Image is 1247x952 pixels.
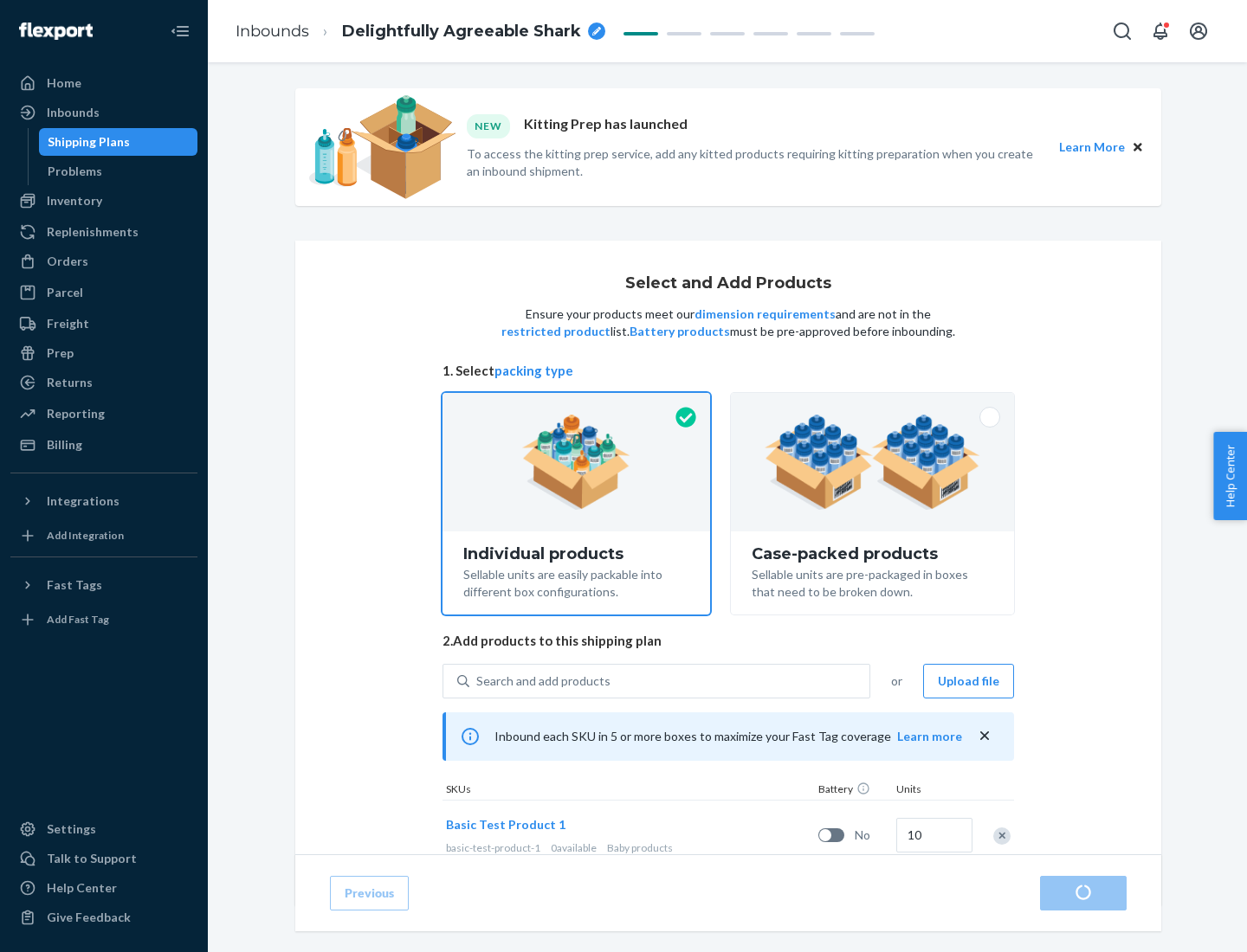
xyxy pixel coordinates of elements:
[923,664,1014,698] button: Upload file
[10,279,197,306] a: Parcel
[446,817,565,832] span: Basic Test Product 1
[48,133,130,151] div: Shipping Plans
[10,606,197,634] a: Add Fast Tag
[48,163,102,180] div: Problems
[1105,14,1140,48] button: Open Search Box
[47,104,100,121] div: Inbounds
[993,827,1011,845] div: Remove Item
[446,841,540,854] span: basic-test-product-1
[467,145,1043,180] p: To access the kitting prep service, add any kitted products requiring kitting preparation when yo...
[10,400,197,428] a: Reporting
[47,374,93,391] div: Returns
[10,99,197,126] a: Inbounds
[463,563,689,601] div: Sellable units are easily packable into different box configurations.
[1213,432,1247,520] button: Help Center
[163,14,197,48] button: Close Navigation
[330,876,409,910] button: Previous
[630,323,730,340] button: Battery products
[815,782,893,800] div: Battery
[47,405,105,422] div: Reporting
[765,415,980,510] img: case-pack.59cecea509d18c883b923b81aeac6d0b.png
[10,369,197,396] a: Returns
[891,672,902,690] span: or
[524,114,688,138] p: Kitting Prep has launched
[476,672,611,690] div: Search and add products
[855,827,889,844] span: No
[10,522,197,550] a: Add Integration
[47,492,120,510] div: Integrations
[10,815,197,843] a: Settings
[47,284,83,301] div: Parcel
[551,841,597,854] span: 0 available
[47,850,137,867] div: Talk to Support
[47,192,102,209] div: Inventory
[10,904,197,931] button: Give Feedback
[501,323,611,340] button: restricted product
[342,21,581,43] span: Delightfully Agreeable Shark
[47,879,117,897] div: Help Center
[522,415,630,510] img: individual-pack.facf35554cb0f1810c75b2bd6df2d64e.png
[47,909,131,926] div: Give Feedback
[47,576,102,594] div: Fast Tags
[1181,14,1216,48] button: Open account menu
[1128,138,1147,157] button: Close
[47,315,89,332] div: Freight
[976,727,993,745] button: close
[47,612,109,627] div: Add Fast Tag
[47,253,88,270] div: Orders
[896,818,972,852] input: Quantity
[443,782,815,800] div: SKUs
[47,436,82,453] div: Billing
[463,545,689,563] div: Individual products
[893,782,971,800] div: Units
[752,563,993,601] div: Sellable units are pre-packaged in boxes that need to be broken down.
[222,6,619,57] ol: breadcrumbs
[1059,138,1125,157] button: Learn More
[467,114,510,138] div: NEW
[10,487,197,515] button: Integrations
[10,187,197,215] a: Inventory
[47,74,81,92] div: Home
[47,820,96,838] div: Settings
[39,158,198,185] a: Problems
[695,306,836,323] button: dimension requirements
[625,275,831,293] h1: Select and Add Products
[10,339,197,367] a: Prep
[446,816,565,833] button: Basic Test Product 1
[236,22,309,41] a: Inbounds
[10,571,197,599] button: Fast Tags
[39,128,198,156] a: Shipping Plans
[752,545,993,563] div: Case-packed products
[443,632,1014,650] span: 2. Add products to this shipping plan
[443,362,1014,380] span: 1. Select
[446,840,811,855] div: Baby products
[443,712,1014,761] div: Inbound each SKU in 5 or more boxes to maximize your Fast Tag coverage
[500,306,957,340] p: Ensure your products meet our and are not in the list. must be pre-approved before inbounding.
[47,223,139,241] div: Replenishments
[10,874,197,902] a: Help Center
[494,362,573,380] button: packing type
[10,431,197,459] a: Billing
[10,248,197,275] a: Orders
[19,23,93,40] img: Flexport logo
[10,310,197,338] a: Freight
[10,218,197,246] a: Replenishments
[1143,14,1178,48] button: Open notifications
[47,528,124,543] div: Add Integration
[47,344,74,362] div: Prep
[10,845,197,872] a: Talk to Support
[10,69,197,97] a: Home
[897,728,962,745] button: Learn more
